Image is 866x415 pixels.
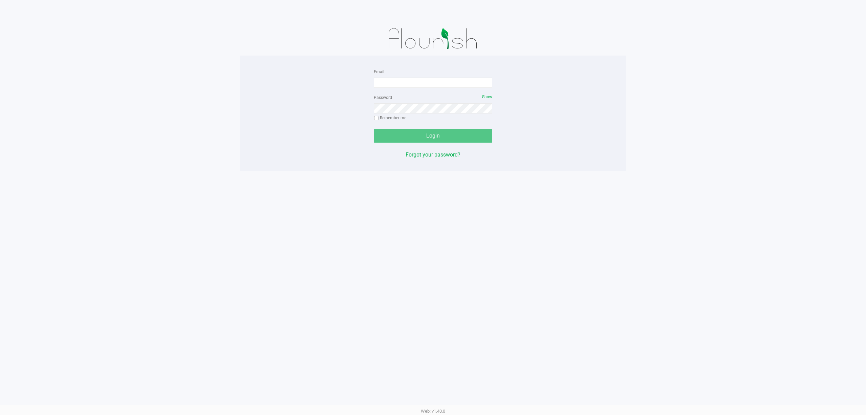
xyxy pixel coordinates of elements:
span: Web: v1.40.0 [421,409,445,414]
label: Email [374,69,384,75]
input: Remember me [374,116,379,121]
span: Show [482,95,492,99]
label: Password [374,95,392,101]
button: Forgot your password? [406,151,460,159]
label: Remember me [374,115,406,121]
